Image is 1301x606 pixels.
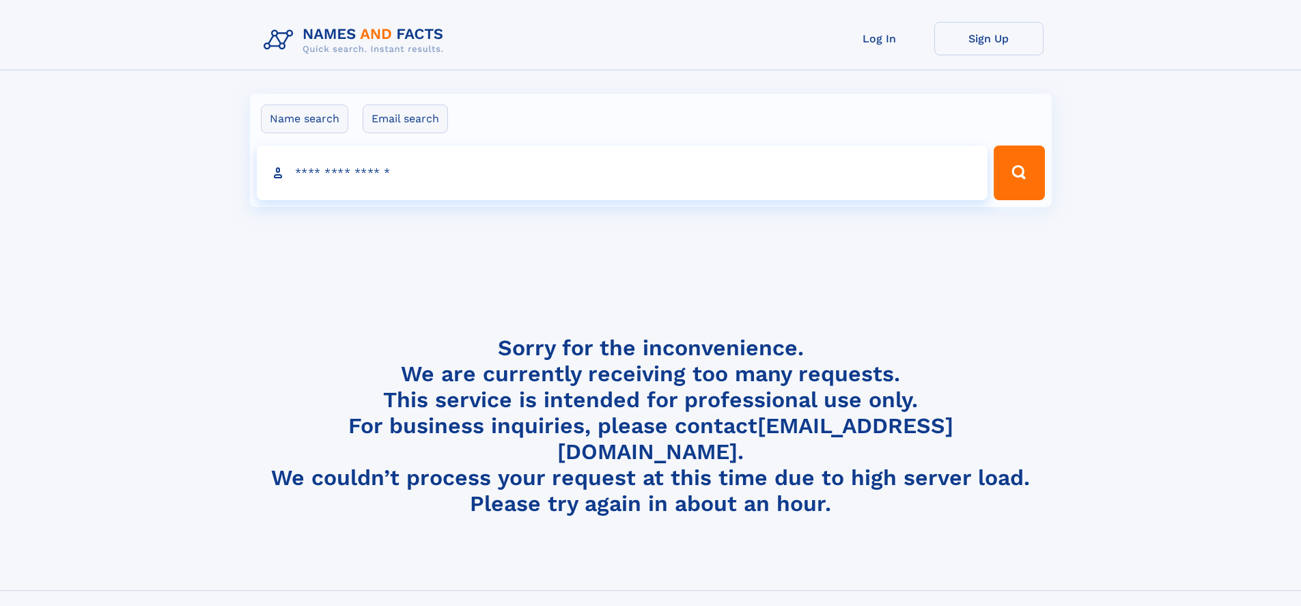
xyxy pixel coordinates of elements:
[994,146,1044,200] button: Search Button
[261,105,348,133] label: Name search
[934,22,1044,55] a: Sign Up
[258,22,455,59] img: Logo Names and Facts
[557,413,953,465] a: [EMAIL_ADDRESS][DOMAIN_NAME]
[363,105,448,133] label: Email search
[825,22,934,55] a: Log In
[258,335,1044,517] h4: Sorry for the inconvenience. We are currently receiving too many requests. This service is intend...
[257,146,988,200] input: search input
